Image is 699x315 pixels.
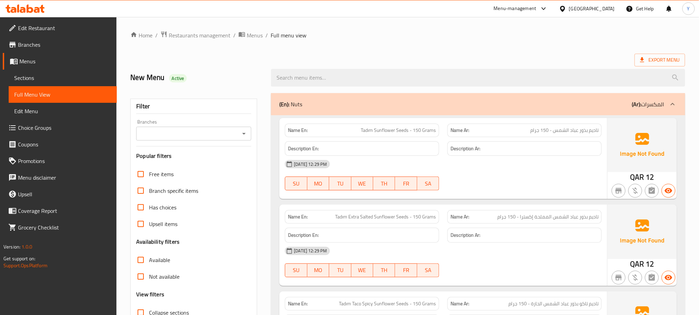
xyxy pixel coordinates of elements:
[608,205,677,259] img: Ae5nvW7+0k+MAAAAAElFTkSuQmCC
[169,31,230,39] span: Restaurants management
[635,54,685,66] span: Export Menu
[307,263,329,277] button: MO
[3,36,117,53] a: Branches
[9,86,117,103] a: Full Menu View
[130,72,263,83] h2: New Menu
[155,31,158,39] li: /
[288,127,308,134] strong: Name En:
[628,184,642,198] button: Purchased item
[3,119,117,136] a: Choice Groups
[632,99,641,109] b: (Ar):
[420,265,436,275] span: SA
[18,140,111,148] span: Coupons
[307,177,329,190] button: MO
[451,144,480,153] strong: Description Ar:
[18,173,111,182] span: Menu disclaimer
[136,290,164,298] h3: View filters
[149,187,198,195] span: Branch specific items
[646,170,654,184] span: 12
[530,127,598,134] span: تاديم بذور عباد الشمس - 150 جرام
[18,207,111,215] span: Coverage Report
[18,190,111,198] span: Upsell
[3,261,47,270] a: Support.OpsPlatform
[376,179,392,189] span: TH
[149,256,170,264] span: Available
[18,124,111,132] span: Choice Groups
[494,4,536,13] div: Menu-management
[288,213,308,220] strong: Name En:
[247,31,263,39] span: Menus
[136,152,251,160] h3: Popular filters
[169,74,187,82] div: Active
[288,265,304,275] span: SU
[630,257,644,271] span: QAR
[310,179,326,189] span: MO
[149,272,180,281] span: Not available
[398,265,414,275] span: FR
[3,219,117,236] a: Grocery Checklist
[19,57,111,65] span: Menus
[169,75,187,82] span: Active
[9,70,117,86] a: Sections
[149,170,174,178] span: Free items
[646,257,654,271] span: 12
[233,31,236,39] li: /
[285,177,307,190] button: SU
[271,93,685,115] div: (En): Nuts(Ar):المكسرات
[376,265,392,275] span: TH
[160,31,230,40] a: Restaurants management
[569,5,615,12] div: [GEOGRAPHIC_DATA]
[332,265,348,275] span: TU
[3,20,117,36] a: Edit Restaurant
[291,247,330,254] span: [DATE] 12:29 PM
[271,69,685,87] input: search
[3,242,20,251] span: Version:
[239,129,249,138] button: Open
[329,177,351,190] button: TU
[497,213,598,220] span: تاديم بذور عباد الشمس المملحة إكسترا - 150 جرام
[373,263,395,277] button: TH
[451,231,480,240] strong: Description Ar:
[645,271,659,285] button: Not has choices
[687,5,690,12] span: Y
[3,254,35,263] span: Get support on:
[288,179,304,189] span: SU
[3,186,117,202] a: Upsell
[18,223,111,232] span: Grocery Checklist
[3,169,117,186] a: Menu disclaimer
[3,53,117,70] a: Menus
[288,144,319,153] strong: Description En:
[14,107,111,115] span: Edit Menu
[354,265,370,275] span: WE
[420,179,436,189] span: SA
[18,24,111,32] span: Edit Restaurant
[662,184,675,198] button: Available
[14,74,111,82] span: Sections
[395,263,417,277] button: FR
[417,263,439,277] button: SA
[9,103,117,119] a: Edit Menu
[632,100,664,108] p: المكسرات
[395,177,417,190] button: FR
[288,231,319,240] strong: Description En:
[508,300,598,307] span: تاديم تاكو بذور عباد الشمس الحارة - 150 جرام
[18,40,111,49] span: Branches
[149,220,177,228] span: Upsell items
[3,202,117,219] a: Coverage Report
[18,157,111,165] span: Promotions
[130,31,685,40] nav: breadcrumb
[136,99,251,114] div: Filter
[14,90,111,99] span: Full Menu View
[373,177,395,190] button: TH
[451,127,469,134] strong: Name Ar:
[3,153,117,169] a: Promotions
[628,271,642,285] button: Purchased item
[339,300,436,307] span: Tadım Taco Spicy Sunflower Seeds - 150 Grams
[310,265,326,275] span: MO
[238,31,263,40] a: Menus
[149,203,176,211] span: Has choices
[608,118,677,172] img: Ae5nvW7+0k+MAAAAAElFTkSuQmCC
[279,100,302,108] p: Nuts
[3,136,117,153] a: Coupons
[612,271,626,285] button: Not branch specific item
